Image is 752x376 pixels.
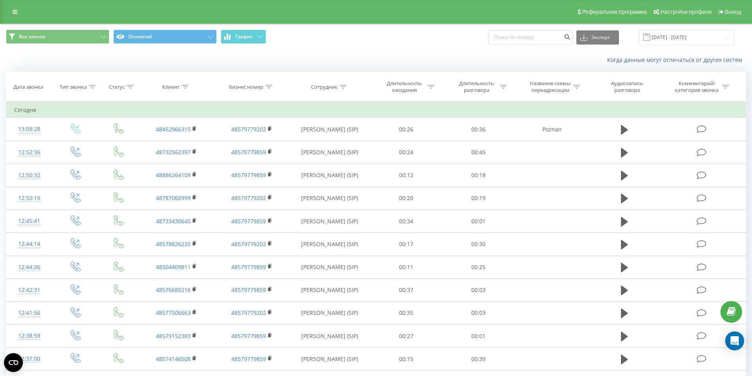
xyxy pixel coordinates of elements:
[289,187,370,210] td: [PERSON_NAME] (SIP)
[443,210,515,233] td: 00:01
[14,282,45,298] div: 12:42:31
[289,279,370,301] td: [PERSON_NAME] (SIP)
[529,80,571,94] div: Название схемы переадресации
[14,351,45,367] div: 12:37:00
[383,80,426,94] div: Длительность ожидания
[443,187,515,210] td: 00:19
[14,305,45,321] div: 12:41:56
[156,332,191,340] a: 48579152383
[156,171,191,179] a: 48886264109
[19,34,45,40] span: Все звонки
[443,279,515,301] td: 00:03
[13,84,43,90] div: Дата звонка
[231,125,266,133] a: 48579779202
[235,34,253,39] span: График
[289,118,370,141] td: [PERSON_NAME] (SIP)
[370,141,443,164] td: 00:24
[289,325,370,348] td: [PERSON_NAME] (SIP)
[443,325,515,348] td: 00:01
[674,80,720,94] div: Комментарий/категория звонка
[6,102,746,118] td: Сегодня
[156,355,191,363] a: 48574146508
[443,233,515,256] td: 00:30
[156,263,191,271] a: 48504409811
[109,84,125,90] div: Статус
[370,233,443,256] td: 00:17
[289,233,370,256] td: [PERSON_NAME] (SIP)
[156,217,191,225] a: 48733430645
[14,236,45,252] div: 12:44:14
[231,148,266,156] a: 48579779859
[443,141,515,164] td: 00:45
[443,164,515,187] td: 00:18
[14,168,45,183] div: 12:50:32
[370,187,443,210] td: 00:20
[156,286,191,294] a: 48576689216
[370,301,443,324] td: 00:35
[14,122,45,137] div: 13:09:28
[14,328,45,344] div: 12:38:59
[231,286,266,294] a: 48579779859
[156,309,191,316] a: 48577506663
[231,309,266,316] a: 48579779202
[113,30,217,44] button: Основной
[370,118,443,141] td: 00:26
[221,30,266,44] button: График
[725,331,744,350] div: Open Intercom Messenger
[14,145,45,160] div: 12:52:36
[456,80,498,94] div: Длительность разговора
[514,118,589,141] td: Poznan
[289,210,370,233] td: [PERSON_NAME] (SIP)
[6,30,109,44] button: Все звонки
[370,164,443,187] td: 00:12
[311,84,338,90] div: Сотрудник
[370,210,443,233] td: 00:34
[156,125,191,133] a: 48452966315
[229,84,263,90] div: Бизнес номер
[156,148,191,156] a: 48732562397
[231,355,266,363] a: 48579779859
[289,164,370,187] td: [PERSON_NAME] (SIP)
[14,260,45,275] div: 12:44:06
[231,217,266,225] a: 48579779859
[231,263,266,271] a: 48579779859
[231,194,266,202] a: 48579779202
[4,353,23,372] button: Open CMP widget
[370,256,443,279] td: 00:11
[443,256,515,279] td: 00:25
[370,325,443,348] td: 00:27
[156,240,191,248] a: 48578826220
[370,348,443,370] td: 00:15
[370,279,443,301] td: 00:37
[725,9,741,15] span: Выход
[443,348,515,370] td: 00:39
[601,80,653,94] div: Аудиозапись разговора
[489,30,572,45] input: Поиск по номеру
[60,84,87,90] div: Тип звонка
[289,141,370,164] td: [PERSON_NAME] (SIP)
[231,240,266,248] a: 48579779202
[231,171,266,179] a: 48579779859
[289,348,370,370] td: [PERSON_NAME] (SIP)
[289,256,370,279] td: [PERSON_NAME] (SIP)
[162,84,180,90] div: Клиент
[607,56,746,64] a: Когда данные могут отличаться от других систем
[443,301,515,324] td: 00:03
[582,9,647,15] span: Реферальная программа
[576,30,619,45] button: Экспорт
[443,118,515,141] td: 00:36
[14,191,45,206] div: 12:50:19
[289,301,370,324] td: [PERSON_NAME] (SIP)
[156,194,191,202] a: 48787060999
[231,332,266,340] a: 48579779859
[14,213,45,229] div: 12:45:41
[660,9,712,15] span: Настройки профиля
